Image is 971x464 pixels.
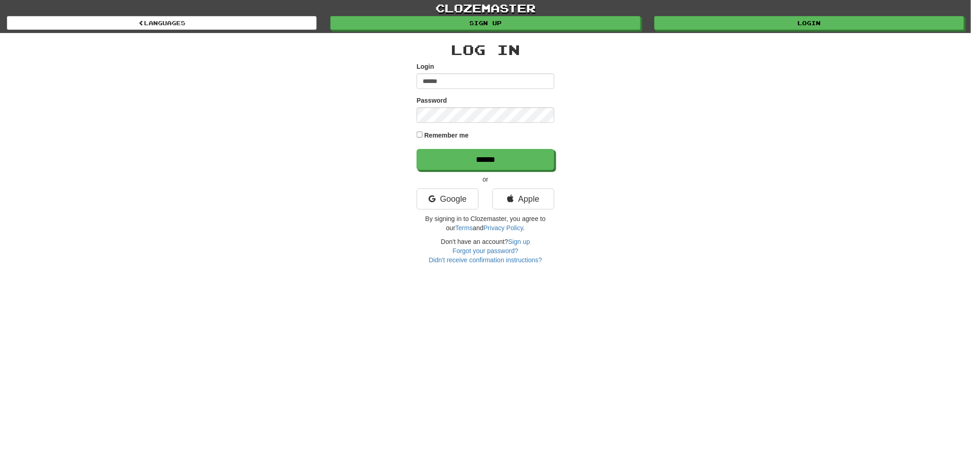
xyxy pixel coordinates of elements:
a: Google [417,188,479,210]
h2: Log In [417,42,554,57]
label: Login [417,62,434,71]
label: Remember me [424,131,469,140]
a: Apple [492,188,554,210]
a: Sign up [508,238,530,245]
a: Login [654,16,964,30]
label: Password [417,96,447,105]
a: Privacy Policy [484,224,523,232]
div: Don't have an account? [417,237,554,265]
a: Sign up [330,16,640,30]
a: Terms [455,224,473,232]
p: By signing in to Clozemaster, you agree to our and . [417,214,554,232]
a: Forgot your password? [452,247,518,254]
a: Languages [7,16,317,30]
p: or [417,175,554,184]
a: Didn't receive confirmation instructions? [429,256,542,264]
